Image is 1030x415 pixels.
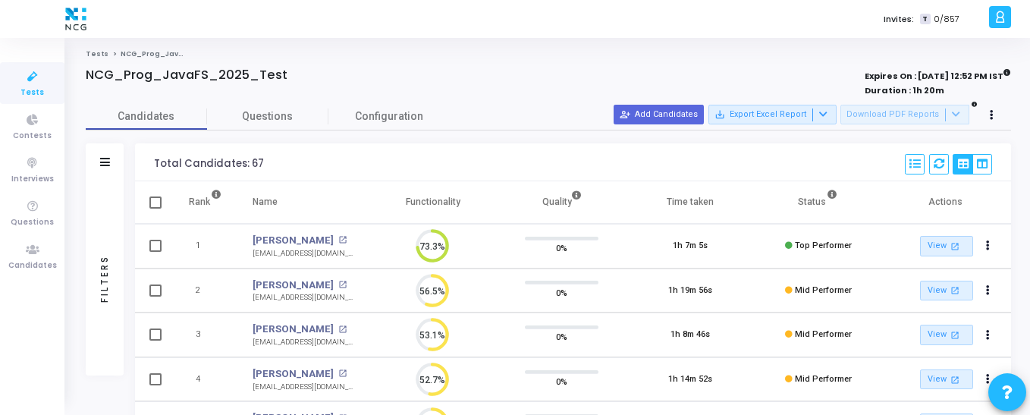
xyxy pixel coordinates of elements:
mat-icon: save_alt [714,109,725,120]
th: Status [754,181,882,224]
span: Questions [11,216,54,229]
mat-icon: open_in_new [949,373,962,386]
span: Candidates [86,108,207,124]
a: [PERSON_NAME] [253,278,334,293]
div: 1h 19m 56s [668,285,712,297]
button: Actions [978,280,999,301]
span: Contests [13,130,52,143]
div: View Options [953,154,992,174]
td: 1 [173,224,237,269]
th: Rank [173,181,237,224]
span: Mid Performer [795,374,852,384]
a: Tests [86,49,108,58]
img: logo [61,4,90,34]
div: 1h 7m 5s [673,240,708,253]
div: 1h 8m 46s [670,329,710,341]
th: Functionality [369,181,497,224]
button: Add Candidates [614,105,704,124]
th: Quality [498,181,626,224]
span: Tests [20,86,44,99]
a: [PERSON_NAME] [253,366,334,382]
td: 4 [173,357,237,402]
span: 0/857 [934,13,959,26]
div: [EMAIL_ADDRESS][DOMAIN_NAME] [253,248,353,259]
nav: breadcrumb [86,49,1011,59]
mat-icon: open_in_new [949,240,962,253]
div: Total Candidates: 67 [154,158,264,170]
a: View [920,281,973,301]
th: Actions [883,181,1011,224]
span: Interviews [11,173,54,186]
button: Export Excel Report [708,105,837,124]
strong: Duration : 1h 20m [865,84,944,96]
td: 3 [173,313,237,357]
span: Mid Performer [795,329,852,339]
div: [EMAIL_ADDRESS][DOMAIN_NAME] [253,337,353,348]
div: Name [253,193,278,210]
a: View [920,236,973,256]
label: Invites: [884,13,914,26]
div: 1h 14m 52s [668,373,712,386]
a: [PERSON_NAME] [253,233,334,248]
h4: NCG_Prog_JavaFS_2025_Test [86,68,287,83]
span: 0% [556,329,567,344]
mat-icon: open_in_new [338,325,347,334]
div: Time taken [667,193,714,210]
mat-icon: open_in_new [949,329,962,341]
span: 0% [556,285,567,300]
button: Actions [978,325,999,346]
span: T [920,14,930,25]
mat-icon: open_in_new [338,369,347,378]
span: 0% [556,241,567,256]
mat-icon: open_in_new [338,281,347,289]
span: Candidates [8,259,57,272]
mat-icon: open_in_new [949,284,962,297]
div: [EMAIL_ADDRESS][DOMAIN_NAME] [253,382,353,393]
span: Questions [207,108,328,124]
span: Mid Performer [795,285,852,295]
mat-icon: person_add_alt [620,109,630,120]
span: Configuration [355,108,423,124]
button: Actions [978,369,999,390]
div: [EMAIL_ADDRESS][DOMAIN_NAME] [253,292,353,303]
mat-icon: open_in_new [338,236,347,244]
span: NCG_Prog_JavaFS_2025_Test [121,49,240,58]
td: 2 [173,269,237,313]
a: [PERSON_NAME] [253,322,334,337]
button: Download PDF Reports [840,105,969,124]
a: View [920,325,973,345]
span: Top Performer [795,241,852,250]
div: Filters [98,195,111,362]
span: 0% [556,374,567,389]
button: Actions [978,236,999,257]
strong: Expires On : [DATE] 12:52 PM IST [865,66,1011,83]
a: View [920,369,973,390]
